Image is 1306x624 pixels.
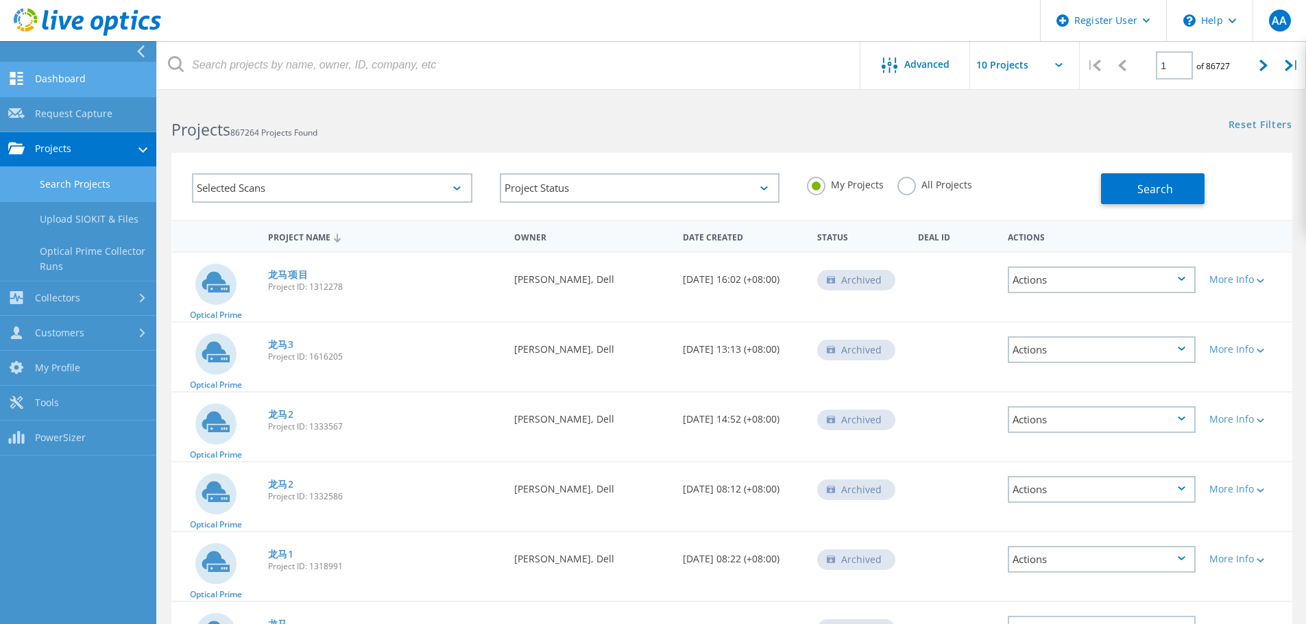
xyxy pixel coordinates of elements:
div: [DATE] 16:02 (+08:00) [676,253,810,298]
div: Actions [1008,406,1196,433]
span: Project ID: 1332586 [268,492,501,501]
a: 龙马1 [268,549,294,559]
div: [PERSON_NAME], Dell [507,323,675,368]
span: Project ID: 1312278 [268,283,501,291]
div: More Info [1209,554,1285,564]
div: | [1080,41,1108,90]
div: [PERSON_NAME], Dell [507,253,675,298]
div: Actions [1008,336,1196,363]
div: More Info [1209,484,1285,494]
div: | [1278,41,1306,90]
span: 867264 Projects Found [230,127,317,138]
span: Search [1137,182,1173,197]
div: Archived [817,549,895,570]
div: More Info [1209,414,1285,424]
div: Actions [1008,476,1196,503]
span: Optical Prime [190,311,242,319]
span: AA [1272,15,1287,26]
div: More Info [1209,275,1285,284]
div: Archived [817,340,895,360]
a: Live Optics Dashboard [14,29,161,38]
span: Optical Prime [190,590,242,599]
div: [DATE] 08:12 (+08:00) [676,462,810,508]
a: 龙马2 [268,479,294,489]
div: [PERSON_NAME], Dell [507,392,675,438]
span: Project ID: 1333567 [268,423,501,431]
a: 龙马3 [268,340,294,349]
button: Search [1101,173,1205,204]
div: [PERSON_NAME], Dell [507,532,675,577]
b: Projects [171,118,230,140]
div: Deal Id [911,223,1001,249]
span: Advanced [904,60,950,69]
div: [PERSON_NAME], Dell [507,462,675,508]
div: Date Created [676,223,810,249]
div: Archived [817,410,895,430]
div: [DATE] 13:13 (+08:00) [676,323,810,368]
div: Selected Scans [192,173,472,203]
label: All Projects [897,177,972,190]
div: Actions [1008,266,1196,293]
a: 龙马2 [268,410,294,419]
svg: \n [1183,14,1196,27]
span: of 86727 [1196,60,1230,72]
div: Actions [1001,223,1202,249]
div: Archived [817,479,895,500]
div: Owner [507,223,675,249]
span: Optical Prime [190,381,242,389]
div: Project Status [500,173,780,203]
span: Optical Prime [190,521,242,529]
div: Project Name [261,223,508,249]
a: Reset Filters [1229,120,1292,132]
div: [DATE] 08:22 (+08:00) [676,532,810,577]
span: Optical Prime [190,451,242,459]
span: Project ID: 1616205 [268,353,501,361]
div: Archived [817,270,895,290]
div: More Info [1209,345,1285,354]
div: Actions [1008,546,1196,573]
span: Project ID: 1318991 [268,562,501,571]
div: Status [810,223,911,249]
div: [DATE] 14:52 (+08:00) [676,392,810,438]
a: 龙马项目 [268,270,309,279]
input: Search projects by name, owner, ID, company, etc [158,41,861,89]
label: My Projects [807,177,884,190]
